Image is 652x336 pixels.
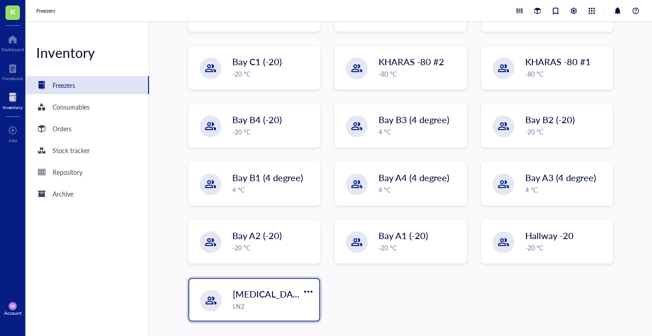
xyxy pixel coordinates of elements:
[2,76,23,81] div: Notebook
[232,229,282,242] span: Bay A2 (-20)
[3,90,23,110] a: Inventory
[53,80,75,90] div: Freezers
[36,6,57,15] a: Freezers
[3,105,23,110] div: Inventory
[25,98,149,116] a: Consumables
[232,55,282,68] span: Bay C1 (-20)
[379,55,444,68] span: KHARAS -80 #2
[379,229,428,242] span: Bay A1 (-20)
[379,185,460,195] div: 4 °C
[525,113,575,126] span: Bay B2 (-20)
[525,55,591,68] span: KHARAS -80 #1
[53,102,90,112] div: Consumables
[379,69,460,79] div: -80 °C
[232,127,314,137] div: -20 °C
[232,113,282,126] span: Bay B4 (-20)
[10,6,15,17] span: K
[25,43,149,62] div: Inventory
[53,124,72,134] div: Orders
[4,310,22,316] div: Account
[379,243,460,253] div: -20 °C
[379,171,449,184] span: Bay A4 (4 degree)
[1,47,24,52] div: Dashboard
[53,167,82,177] div: Repository
[232,185,314,195] div: 4 °C
[9,138,17,143] div: Add
[525,185,607,195] div: 4 °C
[379,127,460,137] div: 4 °C
[53,145,90,155] div: Stock tracker
[2,61,23,81] a: Notebook
[25,185,149,203] a: Archive
[25,141,149,159] a: Stock tracker
[525,243,607,253] div: -20 °C
[232,171,303,184] span: Bay B1 (4 degree)
[25,76,149,94] a: Freezers
[233,288,307,300] span: [MEDICAL_DATA]
[25,120,149,138] a: Orders
[379,113,449,126] span: Bay B3 (4 degree)
[233,301,314,311] div: LN2
[53,189,73,199] div: Archive
[525,171,596,184] span: Bay A3 (4 degree)
[1,32,24,52] a: Dashboard
[525,229,574,242] span: Hallway -20
[525,127,607,137] div: -20 °C
[525,69,607,79] div: -80 °C
[25,163,149,181] a: Repository
[10,304,14,308] span: RR
[232,243,314,253] div: -20 °C
[232,69,314,79] div: -20 °C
